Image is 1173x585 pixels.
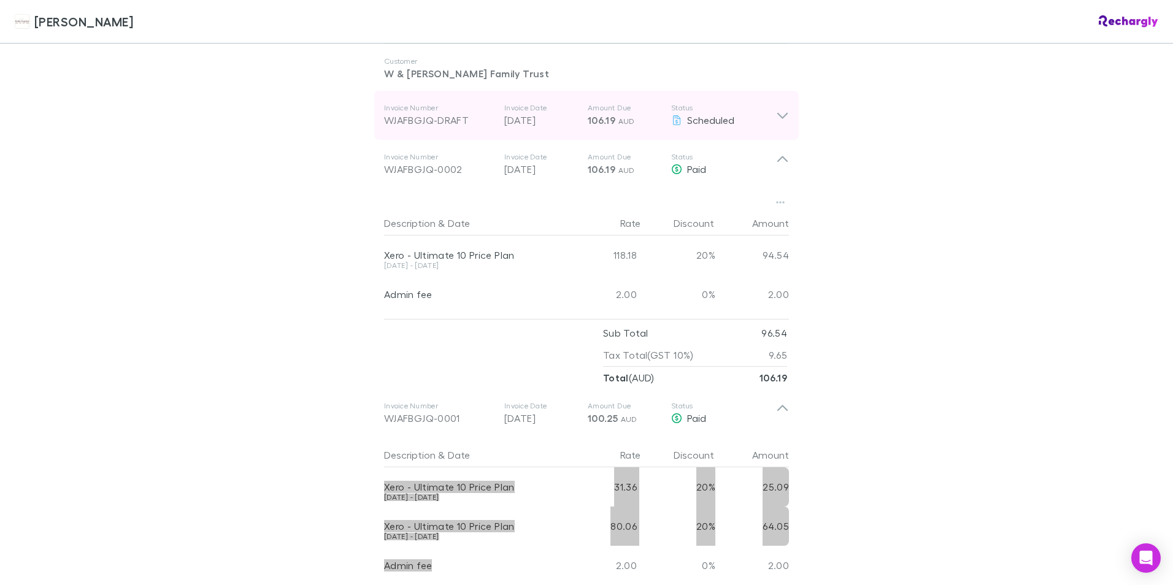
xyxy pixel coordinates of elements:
[642,467,715,507] div: 20%
[384,66,789,81] p: W & [PERSON_NAME] Family Trust
[671,103,776,113] p: Status
[1131,543,1161,573] div: Open Intercom Messenger
[384,211,563,235] div: &
[504,103,578,113] p: Invoice Date
[384,411,494,426] div: WJAFBGJQ-0001
[588,103,661,113] p: Amount Due
[384,481,563,493] div: Xero - Ultimate 10 Price Plan
[374,91,799,140] div: Invoice NumberWJAFBGJQ-DRAFTInvoice Date[DATE]Amount Due106.19 AUDStatusScheduled
[504,411,578,426] p: [DATE]
[687,114,734,126] span: Scheduled
[715,507,789,546] div: 64.05
[715,275,789,314] div: 2.00
[642,275,715,314] div: 0%
[384,401,494,411] p: Invoice Number
[384,520,563,532] div: Xero - Ultimate 10 Price Plan
[588,114,615,126] span: 106.19
[568,467,642,507] div: 31.36
[568,235,642,275] div: 118.18
[384,211,436,235] button: Description
[384,103,494,113] p: Invoice Number
[374,140,799,189] div: Invoice NumberWJAFBGJQ-0002Invoice Date[DATE]Amount Due106.19 AUDStatusPaid
[568,546,642,585] div: 2.00
[588,401,661,411] p: Amount Due
[715,467,789,507] div: 25.09
[760,372,787,384] strong: 106.19
[568,507,642,546] div: 80.06
[715,546,789,585] div: 2.00
[1099,15,1158,28] img: Rechargly Logo
[761,322,787,344] p: 96.54
[603,372,629,384] strong: Total
[588,412,618,424] span: 100.25
[642,507,715,546] div: 20%
[384,262,563,269] div: [DATE] - [DATE]
[671,152,776,162] p: Status
[384,559,563,572] div: Admin fee
[384,443,563,467] div: &
[603,367,655,389] p: ( AUD )
[642,235,715,275] div: 20%
[568,275,642,314] div: 2.00
[384,56,789,66] p: Customer
[588,163,615,175] span: 106.19
[504,152,578,162] p: Invoice Date
[715,235,789,275] div: 94.54
[504,401,578,411] p: Invoice Date
[448,443,470,467] button: Date
[618,117,635,126] span: AUD
[34,12,133,31] span: [PERSON_NAME]
[687,412,706,424] span: Paid
[384,443,436,467] button: Description
[618,166,635,175] span: AUD
[642,546,715,585] div: 0%
[603,322,648,344] p: Sub Total
[374,389,799,438] div: Invoice NumberWJAFBGJQ-0001Invoice Date[DATE]Amount Due100.25 AUDStatusPaid
[384,288,563,300] div: Admin fee
[384,533,563,540] div: [DATE] - [DATE]
[588,152,661,162] p: Amount Due
[769,344,787,366] p: 9.65
[384,113,494,128] div: WJAFBGJQ-DRAFT
[15,14,29,29] img: Hales Douglass's Logo
[384,162,494,177] div: WJAFBGJQ-0002
[448,211,470,235] button: Date
[504,113,578,128] p: [DATE]
[384,152,494,162] p: Invoice Number
[621,415,637,424] span: AUD
[687,163,706,175] span: Paid
[384,494,563,501] div: [DATE] - [DATE]
[504,162,578,177] p: [DATE]
[384,249,563,261] div: Xero - Ultimate 10 Price Plan
[671,401,776,411] p: Status
[603,344,694,366] p: Tax Total (GST 10%)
